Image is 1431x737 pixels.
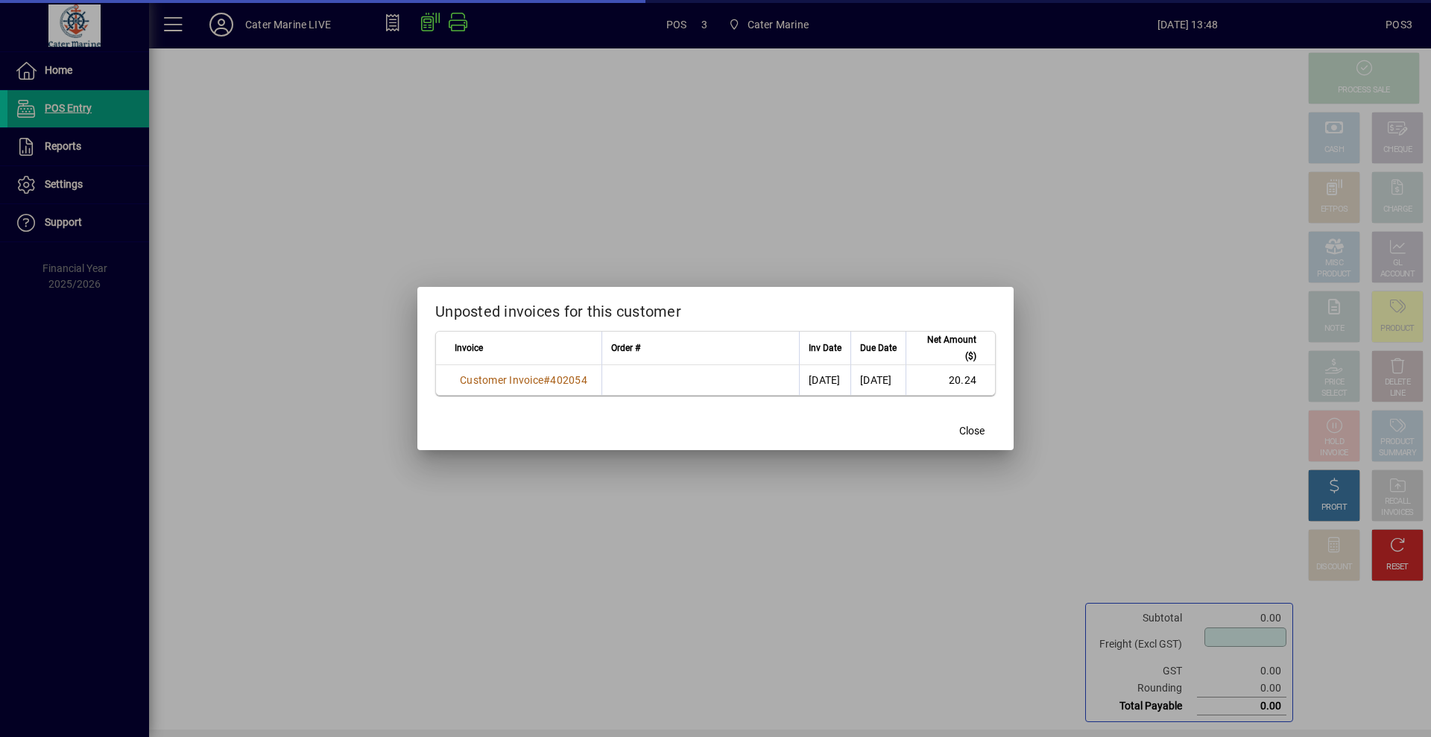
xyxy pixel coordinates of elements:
[543,374,550,386] span: #
[860,340,897,356] span: Due Date
[906,365,995,395] td: 20.24
[460,374,543,386] span: Customer Invoice
[959,423,985,439] span: Close
[799,365,850,395] td: [DATE]
[850,365,906,395] td: [DATE]
[550,374,587,386] span: 402054
[417,287,1014,330] h2: Unposted invoices for this customer
[809,340,841,356] span: Inv Date
[455,340,483,356] span: Invoice
[948,417,996,444] button: Close
[611,340,640,356] span: Order #
[455,372,593,388] a: Customer Invoice#402054
[915,332,976,364] span: Net Amount ($)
